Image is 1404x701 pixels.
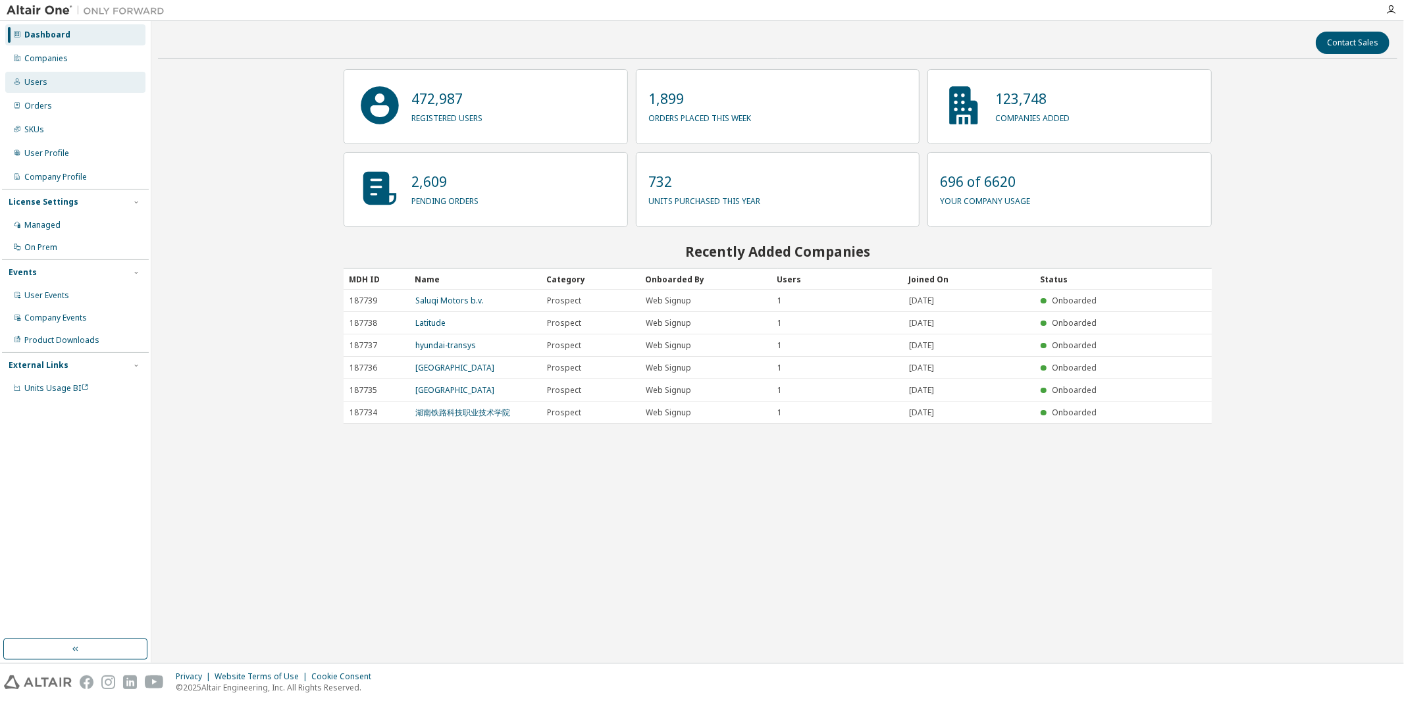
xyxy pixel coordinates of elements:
div: Users [777,269,898,290]
span: Web Signup [646,318,691,328]
div: Company Events [24,313,87,323]
div: Cookie Consent [311,671,379,682]
div: Managed [24,220,61,230]
span: 187734 [350,407,377,418]
div: User Profile [24,148,69,159]
div: Companies [24,53,68,64]
div: Status [1040,269,1132,290]
span: Prospect [547,363,581,373]
span: 1 [777,385,782,396]
p: pending orders [411,192,479,207]
img: Altair One [7,4,171,17]
div: Events [9,267,37,278]
span: Prospect [547,296,581,306]
span: Onboarded [1052,317,1097,328]
span: Web Signup [646,363,691,373]
div: Joined On [908,269,1029,290]
span: Prospect [547,340,581,351]
span: Onboarded [1052,384,1097,396]
a: [GEOGRAPHIC_DATA] [415,384,494,396]
img: facebook.svg [80,675,93,689]
p: 123,748 [995,89,1070,109]
span: [DATE] [909,363,934,373]
div: Onboarded By [645,269,766,290]
span: 1 [777,407,782,418]
span: 1 [777,296,782,306]
span: 187736 [350,363,377,373]
img: instagram.svg [101,675,115,689]
div: Users [24,77,47,88]
span: 187739 [350,296,377,306]
div: Privacy [176,671,215,682]
a: Latitude [415,317,446,328]
span: Web Signup [646,340,691,351]
div: Dashboard [24,30,70,40]
p: 696 of 6620 [940,172,1030,192]
span: 187738 [350,318,377,328]
p: 732 [648,172,760,192]
span: [DATE] [909,318,934,328]
span: Onboarded [1052,407,1097,418]
a: 湖南铁路科技职业技术学院 [415,407,510,418]
div: Product Downloads [24,335,99,346]
p: orders placed this week [648,109,751,124]
span: Onboarded [1052,295,1097,306]
span: [DATE] [909,407,934,418]
div: Orders [24,101,52,111]
span: Prospect [547,385,581,396]
span: [DATE] [909,296,934,306]
a: [GEOGRAPHIC_DATA] [415,362,494,373]
span: 187737 [350,340,377,351]
img: linkedin.svg [123,675,137,689]
div: On Prem [24,242,57,253]
span: Prospect [547,407,581,418]
span: [DATE] [909,340,934,351]
div: Category [546,269,635,290]
p: your company usage [940,192,1030,207]
span: [DATE] [909,385,934,396]
span: Units Usage BI [24,382,89,394]
p: 1,899 [648,89,751,109]
a: Saluqi Motors b.v. [415,295,484,306]
div: Company Profile [24,172,87,182]
p: companies added [995,109,1070,124]
button: Contact Sales [1316,32,1390,54]
span: Web Signup [646,296,691,306]
a: hyundai-transys [415,340,476,351]
p: units purchased this year [648,192,760,207]
div: Name [415,269,536,290]
span: 1 [777,340,782,351]
span: Web Signup [646,385,691,396]
span: Prospect [547,318,581,328]
p: registered users [411,109,482,124]
div: Website Terms of Use [215,671,311,682]
p: 472,987 [411,89,482,109]
div: SKUs [24,124,44,135]
span: Web Signup [646,407,691,418]
img: youtube.svg [145,675,164,689]
h2: Recently Added Companies [344,243,1211,260]
span: 1 [777,363,782,373]
span: Onboarded [1052,362,1097,373]
img: altair_logo.svg [4,675,72,689]
p: © 2025 Altair Engineering, Inc. All Rights Reserved. [176,682,379,693]
div: External Links [9,360,68,371]
div: User Events [24,290,69,301]
p: 2,609 [411,172,479,192]
span: 1 [777,318,782,328]
div: MDH ID [349,269,404,290]
span: 187735 [350,385,377,396]
span: Onboarded [1052,340,1097,351]
div: License Settings [9,197,78,207]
